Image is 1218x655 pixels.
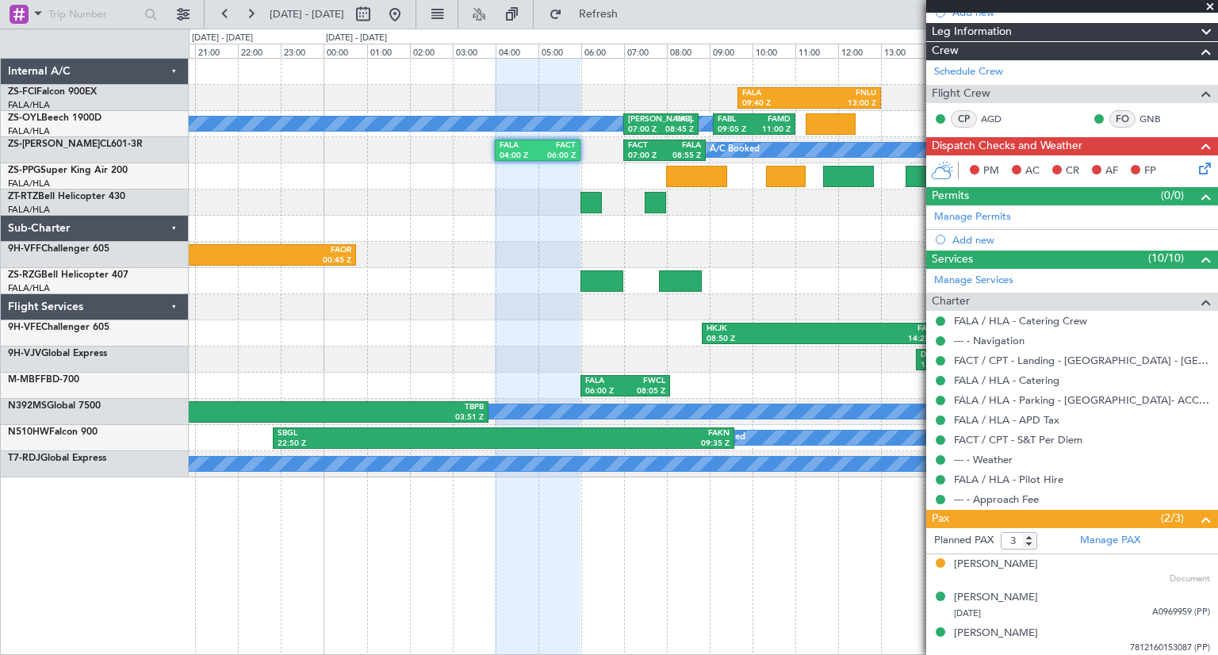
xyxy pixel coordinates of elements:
a: FALA/HLA [8,282,50,294]
div: FO [1109,110,1136,128]
div: 06:00 [581,44,624,58]
span: FP [1144,163,1156,179]
a: M-MBFFBD-700 [8,375,79,385]
span: AF [1105,163,1118,179]
span: (2/3) [1161,510,1184,527]
a: FALA/HLA [8,178,50,190]
div: 21:00 [195,44,238,58]
div: [DATE] - [DATE] [192,32,253,45]
a: FACT / CPT - Landing - [GEOGRAPHIC_DATA] - [GEOGRAPHIC_DATA] International FACT / CPT [954,354,1210,367]
div: FALA [665,140,701,151]
div: 09:05 Z [718,124,754,136]
span: (0/0) [1161,187,1184,204]
div: 08:00 [667,44,710,58]
span: Leg Information [932,23,1012,41]
div: 01:00 [367,44,410,58]
span: T7-RDJ [8,454,40,463]
a: FALA/HLA [8,204,50,216]
a: Manage PAX [1080,533,1140,549]
span: Dispatch Checks and Weather [932,137,1082,155]
div: FACT [538,140,576,151]
div: FWCL [625,376,665,387]
span: [DATE] - [DATE] [270,7,344,21]
div: 09:35 Z [504,439,730,450]
a: ZT-RTZBell Helicopter 430 [8,192,125,201]
div: 08:45 Z [661,124,694,136]
span: M-MBFF [8,375,46,385]
div: 08:50 Z [707,334,822,345]
button: Refresh [542,2,637,27]
a: GNB [1139,112,1175,126]
a: N392MSGlobal 7500 [8,401,101,411]
div: FAOR [195,245,351,256]
span: Services [932,251,973,269]
div: FALA [585,376,626,387]
div: [PERSON_NAME] [954,557,1038,573]
div: 14:25 Z [822,334,936,345]
span: ZS-[PERSON_NAME] [8,140,100,149]
span: Refresh [565,9,632,20]
div: [PERSON_NAME] [628,114,661,125]
span: 9H-VFF [8,244,41,254]
span: 7812160153087 (PP) [1130,642,1210,655]
div: FACT [628,140,665,151]
span: ZS-PPG [8,166,40,175]
a: --- - Approach Fee [954,492,1039,506]
span: ZS-FCI [8,87,36,97]
span: [DATE] [954,607,981,619]
a: ZS-[PERSON_NAME]CL601-3R [8,140,143,149]
div: Add new [952,233,1210,247]
input: Trip Number [48,2,140,26]
a: FALA/HLA [8,125,50,137]
div: FALA [742,88,809,99]
div: DIAP [921,350,1047,361]
span: Permits [932,187,969,205]
a: --- - Navigation [954,334,1025,347]
div: 23:00 [281,44,324,58]
div: FABL [718,114,754,125]
a: 9H-VFEChallenger 605 [8,323,109,332]
div: SBGL [278,428,504,439]
span: 9H-VJV [8,349,41,358]
span: N510HW [8,427,49,437]
a: ZS-PPGSuper King Air 200 [8,166,128,175]
div: 04:00 Z [500,151,538,162]
a: 9H-VJVGlobal Express [8,349,107,358]
span: Flight Crew [932,85,990,103]
div: FAMD [754,114,791,125]
div: 07:00 [624,44,667,58]
div: 07:00 Z [628,151,665,162]
a: 9H-VFFChallenger 605 [8,244,109,254]
a: Manage Services [934,273,1013,289]
div: FNLU [809,88,875,99]
a: ZS-RZGBell Helicopter 407 [8,270,128,280]
a: N510HWFalcon 900 [8,427,98,437]
div: [PERSON_NAME] [954,590,1038,606]
span: Charter [932,293,970,311]
div: 03:00 [453,44,496,58]
div: 09:00 [710,44,753,58]
div: 22:50 Z [278,439,504,450]
div: HKJK [707,324,822,335]
div: 10:00 [753,44,795,58]
div: FALA [500,140,538,151]
div: 22:00 [238,44,281,58]
div: 14:00 [924,44,967,58]
span: 9H-VFE [8,323,41,332]
div: FAPE [822,324,936,335]
span: ZS-OYL [8,113,41,123]
div: 00:45 Z [195,255,351,266]
div: A/C Booked [710,138,760,162]
span: (10/10) [1148,250,1184,266]
span: Document [1170,573,1210,586]
div: 06:00 Z [585,386,626,397]
div: TBPB [236,402,484,413]
div: 03:51 Z [236,412,484,423]
a: --- - Weather [954,453,1013,466]
a: FALA / HLA - APD Tax [954,413,1059,427]
div: 13:50 Z [921,360,1047,371]
span: PM [983,163,999,179]
span: N392MS [8,401,47,411]
a: FACT / CPT - S&T Per Diem [954,433,1082,446]
div: CP [951,110,977,128]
